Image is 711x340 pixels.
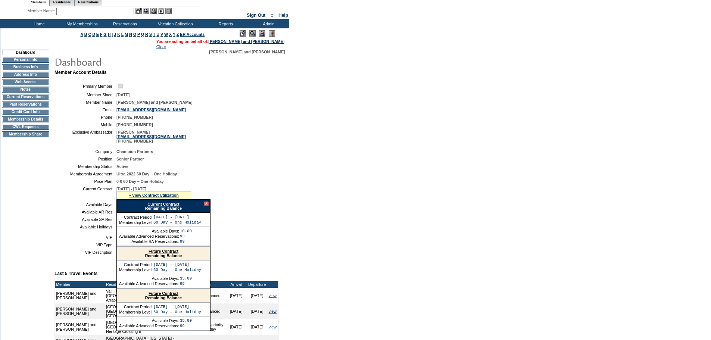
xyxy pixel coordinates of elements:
[149,32,152,37] a: S
[119,318,179,323] td: Available Days:
[143,8,149,14] img: View
[55,303,105,319] td: [PERSON_NAME] and [PERSON_NAME]
[117,289,210,303] div: Remaining Balance
[116,100,193,105] span: [PERSON_NAME] and [PERSON_NAME]
[173,32,175,37] a: Y
[116,122,153,127] span: [PHONE_NUMBER]
[119,281,179,286] td: Available Advanced Reservations:
[117,32,120,37] a: K
[165,8,172,14] img: b_calculator.gif
[57,179,113,184] td: Price Plan:
[2,57,49,63] td: Personal Info
[116,149,153,154] span: Champion Partners
[153,305,201,309] td: [DATE] - [DATE]
[54,54,203,69] img: pgTtlDashboard.gif
[119,262,153,267] td: Contract Period:
[169,32,172,37] a: X
[153,262,201,267] td: [DATE] - [DATE]
[125,32,128,37] a: M
[57,130,113,143] td: Exclusive Ambassador:
[119,268,153,272] td: Membership Level:
[180,324,192,328] td: 99
[180,229,192,233] td: 10.00
[116,115,153,119] span: [PHONE_NUMBER]
[119,305,153,309] td: Contract Period:
[2,50,49,55] td: Dashboard
[116,157,144,161] span: Senior Partner
[158,8,164,14] img: Reservations
[112,32,113,37] a: I
[202,319,225,335] td: Non-priority Holiday
[119,220,153,225] td: Membership Level:
[54,271,97,276] b: Last 5 Travel Events
[269,309,277,314] a: view
[103,32,106,37] a: G
[119,276,179,281] td: Available Days:
[202,303,225,319] td: Advanced
[247,319,268,335] td: [DATE]
[57,164,113,169] td: Membership Status:
[153,310,201,314] td: 60 Day – One Holiday
[60,19,103,28] td: My Memberships
[57,250,113,255] td: VIP Description:
[119,239,179,244] td: Available SA Reservations:
[247,303,268,319] td: [DATE]
[96,32,99,37] a: E
[114,32,116,37] a: J
[2,116,49,122] td: Membership Details
[103,19,146,28] td: Reservations
[156,32,159,37] a: U
[88,32,91,37] a: C
[259,30,265,37] img: Impersonate
[153,268,201,272] td: 60 Day – One Holiday
[105,281,202,288] td: Residence
[100,32,103,37] a: F
[57,217,113,222] td: Available SA Res:
[249,30,256,37] img: View Mode
[247,13,265,18] a: Sign Out
[226,288,247,303] td: [DATE]
[116,172,177,176] span: Ultra 2022 60 Day – One Holiday
[164,32,168,37] a: W
[269,325,277,329] a: view
[271,13,274,18] span: ::
[57,210,113,214] td: Available AR Res:
[202,288,225,303] td: Advanced
[105,288,202,303] td: Vail, [US_STATE] - The Arrabelle at [GEOGRAPHIC_DATA] Arrabelle 255
[180,239,192,244] td: 99
[116,107,186,112] a: [EMAIL_ADDRESS][DOMAIN_NAME]
[28,8,56,14] div: Member Name:
[156,39,284,44] span: You are acting on behalf of:
[177,32,179,37] a: Z
[160,32,163,37] a: V
[2,87,49,93] td: Notes
[57,100,113,105] td: Member Name:
[108,32,111,37] a: H
[129,32,132,37] a: N
[278,13,288,18] a: Help
[117,200,210,213] div: Remaining Balance
[2,94,49,100] td: Current Reservations
[226,303,247,319] td: [DATE]
[209,50,285,54] span: [PERSON_NAME] and [PERSON_NAME]
[2,109,49,115] td: Credit Card Info
[55,319,105,335] td: [PERSON_NAME] and [PERSON_NAME]
[57,243,113,247] td: VIP Type:
[105,319,202,335] td: [GEOGRAPHIC_DATA], [US_STATE] - [GEOGRAPHIC_DATA] Heritage Crossing 8
[247,288,268,303] td: [DATE]
[2,72,49,78] td: Address Info
[2,64,49,70] td: Business Info
[2,79,49,85] td: Web Access
[116,187,146,191] span: [DATE] - [DATE]
[116,134,186,139] a: [EMAIL_ADDRESS][DOMAIN_NAME]
[149,249,178,253] a: Future Contract
[55,281,105,288] td: Member
[116,179,164,184] span: 0-0 60 Day – One Holiday
[135,8,142,14] img: b_edit.gif
[57,225,113,229] td: Available Holidays:
[57,82,113,90] td: Primary Member:
[2,102,49,107] td: Past Reservations
[54,70,107,75] b: Member Account Details
[2,131,49,137] td: Membership Share
[141,32,144,37] a: Q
